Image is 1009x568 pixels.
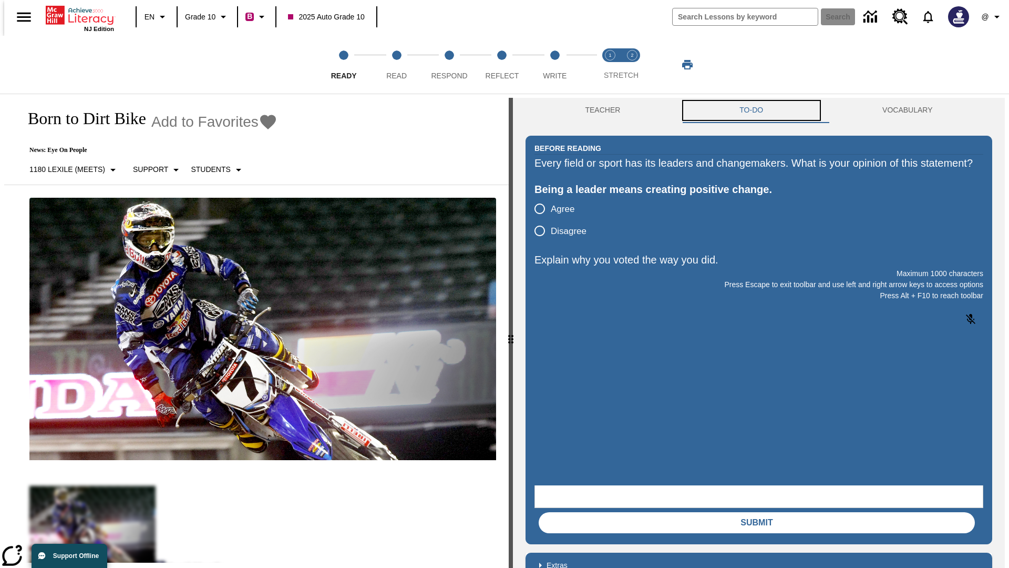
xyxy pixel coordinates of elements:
p: Support [133,164,168,175]
input: search field [673,8,818,25]
span: Ready [331,72,357,80]
span: Reflect [486,72,519,80]
span: Grade 10 [185,12,215,23]
span: Read [386,72,407,80]
div: Every field or sport has its leaders and changemakers. What is your opinion of this statement? [534,155,983,171]
body: Explain why you voted the way you did. Maximum 1000 characters Press Alt + F10 to reach toolbar P... [4,8,153,18]
button: Teacher [526,98,680,123]
button: Support Offline [32,544,107,568]
p: Press Escape to exit toolbar and use left and right arrow keys to access options [534,279,983,290]
span: @ [981,12,989,23]
a: Data Center [857,3,886,32]
button: Language: EN, Select a language [140,7,173,26]
span: Disagree [551,225,586,238]
a: Resource Center, Will open in new tab [886,3,914,31]
button: Ready step 1 of 5 [313,36,374,94]
button: Stretch Respond step 2 of 2 [617,36,647,94]
button: Grade: Grade 10, Select a grade [181,7,234,26]
button: Submit [539,512,975,533]
h1: Born to Dirt Bike [17,109,146,128]
text: 2 [631,53,633,58]
button: Reflect step 4 of 5 [471,36,532,94]
button: Print [671,55,704,74]
span: 2025 Auto Grade 10 [288,12,364,23]
button: Stretch Read step 1 of 2 [595,36,625,94]
div: Press Enter or Spacebar and then press right and left arrow keys to move the slider [509,98,513,568]
img: Motocross racer James Stewart flies through the air on his dirt bike. [29,198,496,461]
button: Select Student [187,160,249,179]
p: 1180 Lexile (Meets) [29,164,105,175]
button: Write step 5 of 5 [524,36,585,94]
span: Add to Favorites [151,114,259,130]
p: Explain why you voted the way you did. [534,251,983,268]
span: NJ Edition [84,26,114,32]
div: reading [4,98,509,563]
span: Respond [431,72,467,80]
button: TO-DO [680,98,823,123]
button: Open side menu [8,2,39,33]
img: Avatar [948,6,969,27]
button: Select a new avatar [942,3,975,31]
div: activity [513,98,1005,568]
span: EN [145,12,155,23]
button: Scaffolds, Support [129,160,187,179]
span: B [247,10,252,23]
div: Home [46,4,114,32]
span: Agree [551,202,574,216]
div: Being a leader means creating positive change. [534,181,983,198]
span: Support Offline [53,552,99,560]
button: Add to Favorites - Born to Dirt Bike [151,113,277,131]
p: Press Alt + F10 to reach toolbar [534,290,983,301]
p: Students [191,164,230,175]
span: STRETCH [604,71,639,79]
h2: Before Reading [534,143,601,154]
button: Click to activate and allow voice recognition [958,307,983,332]
button: Profile/Settings [975,7,1009,26]
a: Notifications [914,3,942,31]
div: Instructional Panel Tabs [526,98,992,123]
button: VOCABULARY [823,98,992,123]
button: Select Lexile, 1180 Lexile (Meets) [25,160,123,179]
p: Maximum 1000 characters [534,268,983,279]
div: poll [534,198,595,242]
span: Write [543,72,567,80]
button: Boost Class color is violet red. Change class color [241,7,272,26]
button: Respond step 3 of 5 [419,36,480,94]
text: 1 [609,53,611,58]
button: Read step 2 of 5 [366,36,427,94]
p: News: Eye On People [17,146,277,154]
